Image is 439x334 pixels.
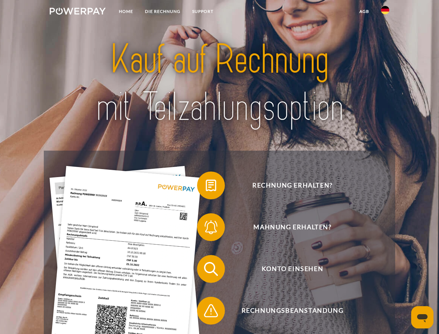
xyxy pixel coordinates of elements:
span: Rechnung erhalten? [207,172,377,199]
img: logo-powerpay-white.svg [50,8,106,15]
button: Konto einsehen [197,255,378,283]
span: Mahnung erhalten? [207,213,377,241]
a: SUPPORT [186,5,219,18]
span: Konto einsehen [207,255,377,283]
img: qb_bell.svg [202,218,220,236]
img: qb_bill.svg [202,177,220,194]
a: DIE RECHNUNG [139,5,186,18]
button: Mahnung erhalten? [197,213,378,241]
a: Home [113,5,139,18]
button: Rechnungsbeanstandung [197,297,378,325]
iframe: Schaltfläche zum Öffnen des Messaging-Fensters [411,306,433,328]
span: Rechnungsbeanstandung [207,297,377,325]
img: de [381,6,389,14]
img: qb_search.svg [202,260,220,278]
button: Rechnung erhalten? [197,172,378,199]
img: title-powerpay_de.svg [66,33,373,133]
img: qb_warning.svg [202,302,220,319]
a: agb [353,5,375,18]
